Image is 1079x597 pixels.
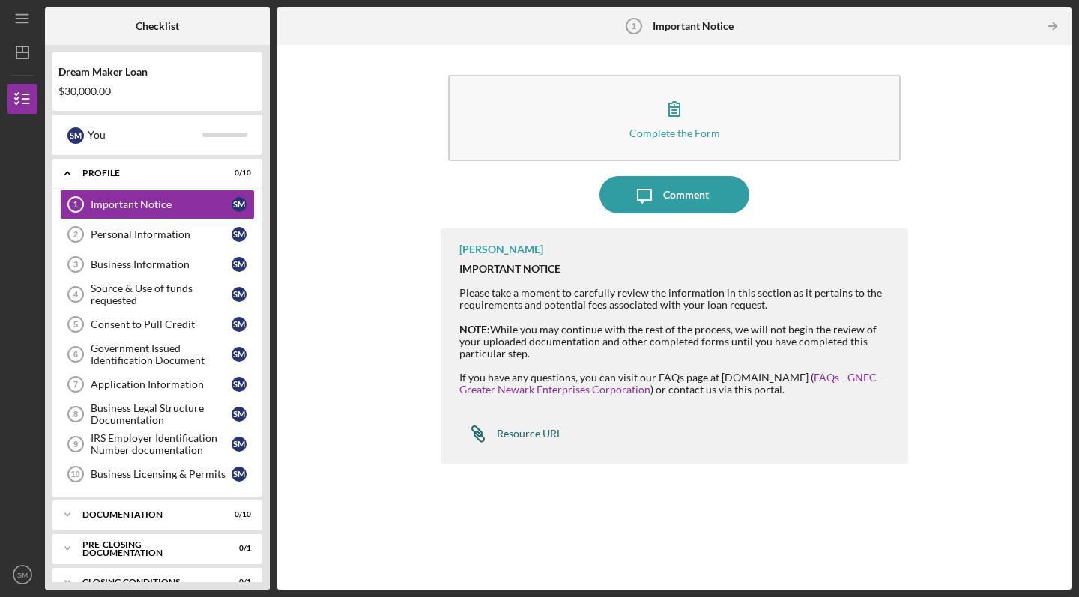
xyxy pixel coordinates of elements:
div: S M [232,437,247,452]
a: 10Business Licensing & PermitsSM [60,459,255,489]
div: Complete the Form [629,127,720,139]
button: Comment [599,176,749,213]
div: Personal Information [91,228,232,240]
tspan: 7 [73,380,78,389]
div: Application Information [91,378,232,390]
a: 5Consent to Pull CreditSM [60,309,255,339]
div: 0 / 10 [224,169,251,178]
div: S M [232,287,247,302]
a: 6Government Issued Identification DocumentSM [60,339,255,369]
div: S M [232,407,247,422]
b: Checklist [136,20,179,32]
tspan: 6 [73,350,78,359]
div: [PERSON_NAME] [459,243,543,255]
button: SM [7,560,37,590]
div: While you may continue with the rest of the process, we will not begin the review of your uploade... [459,324,893,408]
a: FAQs - GNEC - Greater Newark Enterprises Corporation [459,371,883,396]
div: Profile [82,169,214,178]
tspan: 1 [632,22,636,31]
a: 9IRS Employer Identification Number documentationSM [60,429,255,459]
div: Business Legal Structure Documentation [91,402,232,426]
tspan: 10 [70,470,79,479]
div: S M [232,347,247,362]
tspan: 3 [73,260,78,269]
div: Comment [663,176,709,213]
div: Pre-Closing Documentation [82,540,214,557]
div: S M [232,317,247,332]
a: 2Personal InformationSM [60,219,255,249]
div: $30,000.00 [58,85,256,97]
div: 0 / 1 [224,578,251,587]
div: You [88,122,202,148]
div: S M [232,467,247,482]
a: 8Business Legal Structure DocumentationSM [60,399,255,429]
tspan: 1 [73,200,78,209]
a: Resource URL [459,419,562,449]
div: Source & Use of funds requested [91,282,232,306]
div: S M [232,227,247,242]
div: IRS Employer Identification Number documentation [91,432,232,456]
div: 0 / 10 [224,510,251,519]
strong: IMPORTANT NOTICE [459,262,560,275]
a: 3Business InformationSM [60,249,255,279]
div: Consent to Pull Credit [91,318,232,330]
div: Government Issued Identification Document [91,342,232,366]
strong: NOTE: [459,323,490,336]
div: S M [67,127,84,144]
tspan: 9 [73,440,78,449]
a: 1Important NoticeSM [60,190,255,219]
div: Documentation [82,510,214,519]
div: S M [232,197,247,212]
div: Business Information [91,258,232,270]
div: 0 / 1 [224,544,251,553]
b: Important Notice [653,20,734,32]
div: Important Notice [91,199,232,210]
div: Please take a moment to carefully review the information in this section as it pertains to the re... [459,263,893,311]
div: S M [232,257,247,272]
div: Business Licensing & Permits [91,468,232,480]
div: Dream Maker Loan [58,66,256,78]
a: 7Application InformationSM [60,369,255,399]
a: 4Source & Use of funds requestedSM [60,279,255,309]
tspan: 5 [73,320,78,329]
tspan: 2 [73,230,78,239]
tspan: 8 [73,410,78,419]
tspan: 4 [73,290,79,299]
text: SM [17,571,28,579]
button: Complete the Form [448,75,901,161]
div: S M [232,377,247,392]
div: Closing Conditions [82,578,214,587]
div: Resource URL [497,428,562,440]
